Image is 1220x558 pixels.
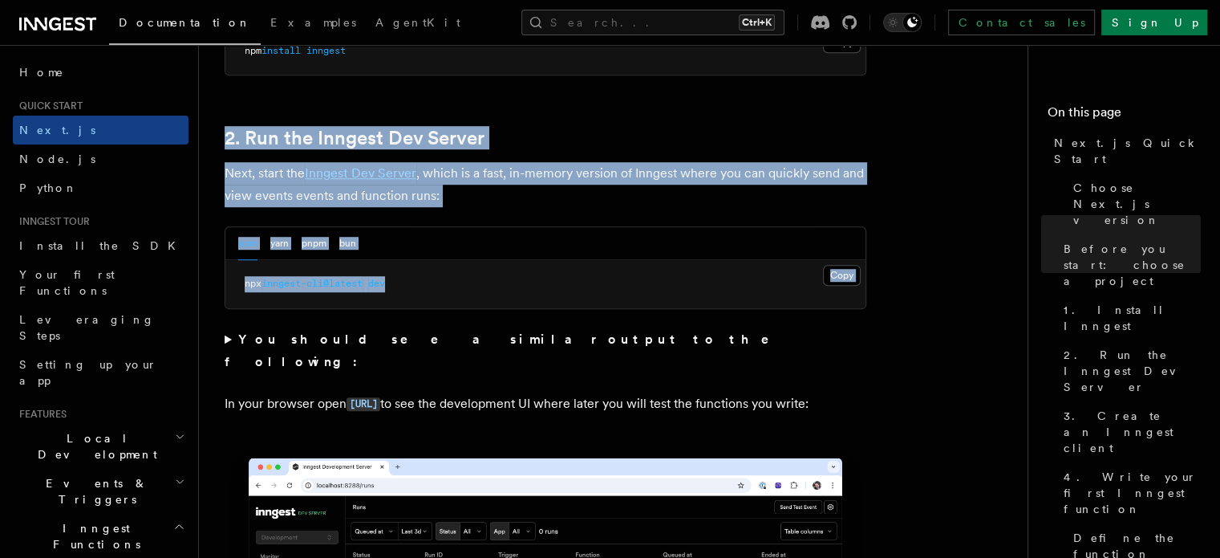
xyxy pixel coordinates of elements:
[739,14,775,31] kbd: Ctrl+K
[13,100,83,112] span: Quick start
[270,227,289,260] button: yarn
[948,10,1095,35] a: Contact sales
[1057,401,1201,462] a: 3. Create an Inngest client
[302,227,326,260] button: pnpm
[238,227,257,260] button: npm
[225,393,866,416] p: In your browser open to see the development UI where later you will test the functions you write:
[13,350,188,395] a: Setting up your app
[13,424,188,469] button: Local Development
[19,313,155,342] span: Leveraging Steps
[306,45,346,56] span: inngest
[1048,128,1201,173] a: Next.js Quick Start
[1064,302,1201,334] span: 1. Install Inngest
[13,145,188,173] a: Node.js
[13,231,188,260] a: Install the SDK
[1048,103,1201,128] h4: On this page
[375,16,460,29] span: AgentKit
[19,181,78,194] span: Python
[270,16,356,29] span: Examples
[1101,10,1207,35] a: Sign Up
[13,430,175,462] span: Local Development
[245,45,261,56] span: npm
[1064,408,1201,456] span: 3. Create an Inngest client
[883,13,922,32] button: Toggle dark mode
[13,58,188,87] a: Home
[521,10,784,35] button: Search...Ctrl+K
[19,268,115,297] span: Your first Functions
[19,358,157,387] span: Setting up your app
[1057,295,1201,340] a: 1. Install Inngest
[19,153,95,165] span: Node.js
[366,5,470,43] a: AgentKit
[261,5,366,43] a: Examples
[1057,234,1201,295] a: Before you start: choose a project
[1064,469,1201,517] span: 4. Write your first Inngest function
[261,278,363,289] span: inngest-cli@latest
[347,396,380,411] a: [URL]
[1073,180,1201,228] span: Choose Next.js version
[1067,173,1201,234] a: Choose Next.js version
[19,64,64,80] span: Home
[19,239,185,252] span: Install the SDK
[1057,340,1201,401] a: 2. Run the Inngest Dev Server
[13,215,90,228] span: Inngest tour
[225,127,484,149] a: 2. Run the Inngest Dev Server
[13,260,188,305] a: Your first Functions
[225,328,866,373] summary: You should see a similar output to the following:
[19,124,95,136] span: Next.js
[13,408,67,421] span: Features
[13,305,188,350] a: Leveraging Steps
[13,520,173,552] span: Inngest Functions
[1054,135,1201,167] span: Next.js Quick Start
[261,45,301,56] span: install
[225,332,792,369] strong: You should see a similar output to the following:
[109,5,261,45] a: Documentation
[347,397,380,411] code: [URL]
[13,475,175,507] span: Events & Triggers
[1064,241,1201,289] span: Before you start: choose a project
[1064,347,1201,395] span: 2. Run the Inngest Dev Server
[1057,462,1201,523] a: 4. Write your first Inngest function
[368,278,385,289] span: dev
[13,469,188,514] button: Events & Triggers
[305,165,416,181] a: Inngest Dev Server
[13,116,188,145] a: Next.js
[823,265,861,286] button: Copy
[13,173,188,202] a: Python
[339,227,356,260] button: bun
[225,162,866,207] p: Next, start the , which is a fast, in-memory version of Inngest where you can quickly send and vi...
[119,16,251,29] span: Documentation
[245,278,261,289] span: npx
